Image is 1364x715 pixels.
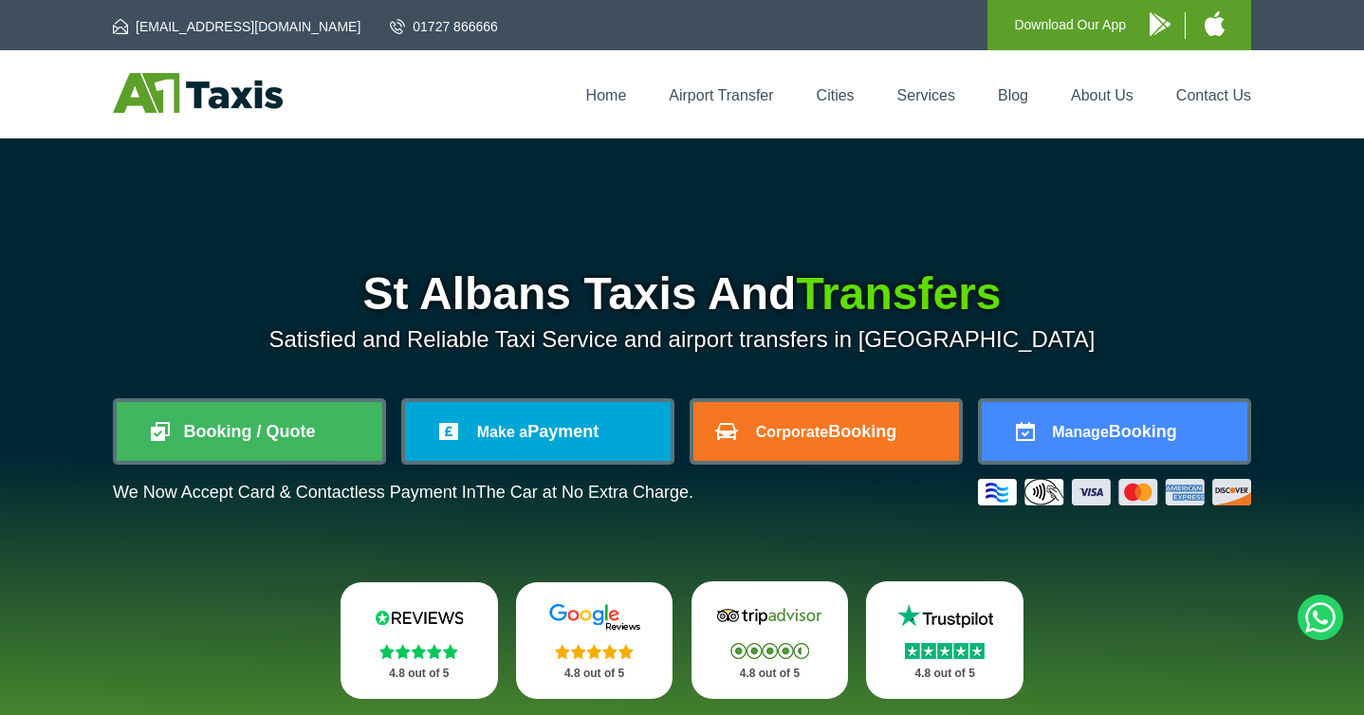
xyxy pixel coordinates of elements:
img: Credit And Debit Cards [978,479,1251,505]
a: Trustpilot Stars 4.8 out of 5 [866,581,1023,699]
p: We Now Accept Card & Contactless Payment In [113,483,693,503]
a: CorporateBooking [693,402,959,461]
img: Tripadvisor [712,602,826,631]
a: Services [897,87,955,103]
span: Make a [477,424,527,440]
a: Contact Us [1176,87,1251,103]
p: Download Our App [1014,13,1126,37]
a: 01727 866666 [390,17,498,36]
span: The Car at No Extra Charge. [476,483,693,502]
img: A1 Taxis iPhone App [1205,11,1225,36]
img: Stars [379,644,458,659]
a: Make aPayment [405,402,671,461]
p: Satisfied and Reliable Taxi Service and airport transfers in [GEOGRAPHIC_DATA] [113,326,1251,353]
a: Booking / Quote [117,402,382,461]
span: Transfers [796,268,1001,319]
p: 4.8 out of 5 [712,662,828,686]
a: Airport Transfer [669,87,773,103]
h1: St Albans Taxis And [113,271,1251,317]
img: Stars [555,644,634,659]
a: Home [586,87,627,103]
p: 4.8 out of 5 [537,662,653,686]
a: Cities [817,87,855,103]
a: Tripadvisor Stars 4.8 out of 5 [691,581,849,699]
img: Stars [730,643,809,659]
img: Google [538,603,652,632]
a: Google Stars 4.8 out of 5 [516,582,673,699]
a: Blog [998,87,1028,103]
p: 4.8 out of 5 [361,662,477,686]
a: About Us [1071,87,1134,103]
img: Stars [905,643,985,659]
a: ManageBooking [982,402,1247,461]
a: [EMAIL_ADDRESS][DOMAIN_NAME] [113,17,360,36]
span: Manage [1052,424,1109,440]
img: A1 Taxis St Albans LTD [113,73,283,113]
span: Corporate [756,424,828,440]
img: A1 Taxis Android App [1150,12,1170,36]
img: Trustpilot [888,602,1002,631]
img: Reviews.io [362,603,476,632]
a: Reviews.io Stars 4.8 out of 5 [341,582,498,699]
p: 4.8 out of 5 [887,662,1003,686]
